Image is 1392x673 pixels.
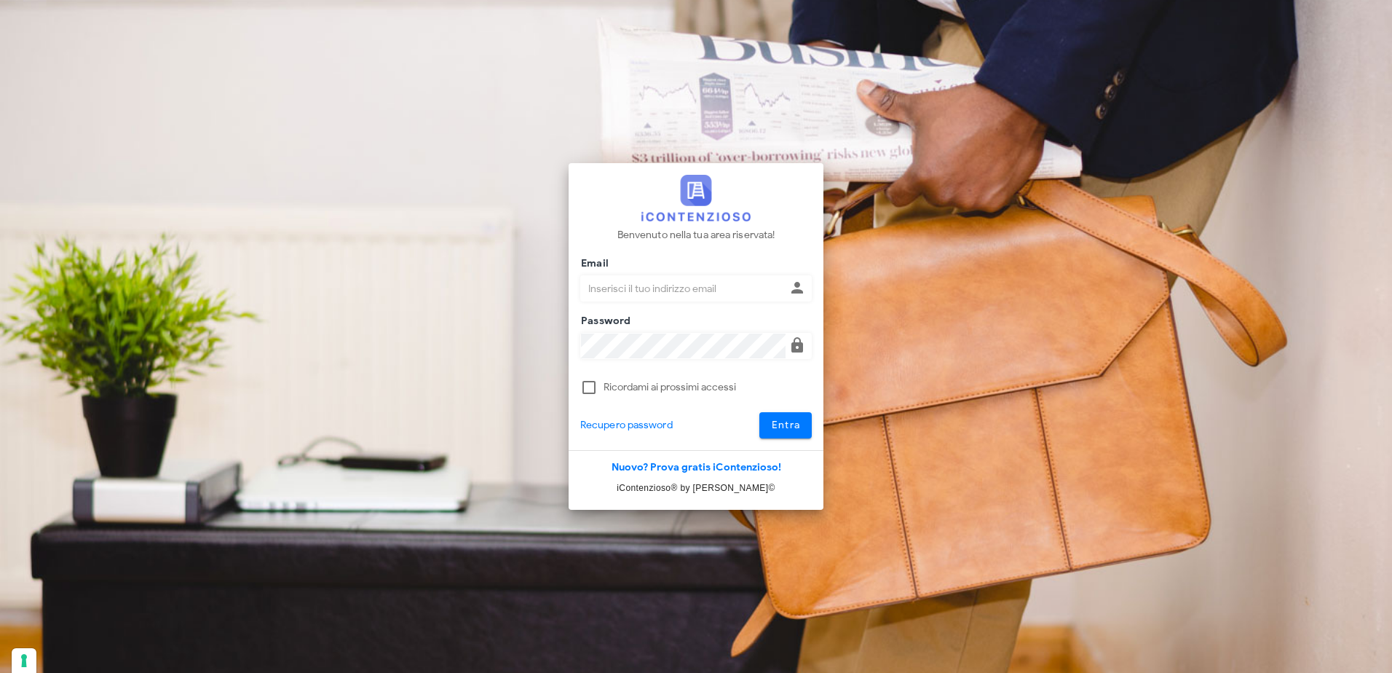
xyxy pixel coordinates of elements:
[12,648,36,673] button: Le tue preferenze relative al consenso per le tecnologie di tracciamento
[580,417,673,433] a: Recupero password
[759,412,812,438] button: Entra
[577,314,631,328] label: Password
[581,276,786,301] input: Inserisci il tuo indirizzo email
[617,227,775,243] p: Benvenuto nella tua area riservata!
[771,419,801,431] span: Entra
[577,256,609,271] label: Email
[569,481,823,495] p: iContenzioso® by [PERSON_NAME]©
[612,461,781,473] a: Nuovo? Prova gratis iContenzioso!
[604,380,812,395] label: Ricordami ai prossimi accessi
